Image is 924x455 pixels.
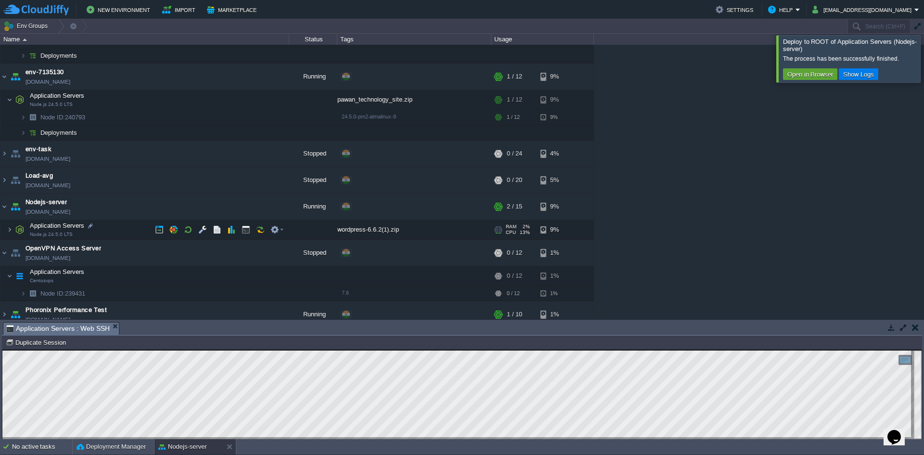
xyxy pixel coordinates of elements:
[162,4,198,15] button: Import
[26,244,101,253] a: OpenVPN Access Server
[158,442,207,452] button: Nodejs-server
[540,64,572,90] div: 9%
[812,4,914,15] button: [EMAIL_ADDRESS][DOMAIN_NAME]
[337,220,491,239] div: wordpress-6.6.2(1).zip
[840,70,877,78] button: Show Logs
[338,34,491,45] div: Tags
[29,222,86,229] a: Application ServersNode.js 24.5.0 LTS
[783,55,918,63] div: The process has been successfully finished.
[0,301,8,327] img: AMDAwAAAACH5BAEAAAAALAAAAAABAAEAAAICRAEAOw==
[520,224,530,230] span: 2%
[768,4,796,15] button: Help
[540,240,572,266] div: 1%
[289,301,337,327] div: Running
[26,305,107,315] a: Phoronix Performance Test
[9,301,22,327] img: AMDAwAAAACH5BAEAAAAALAAAAAABAAEAAAICRAEAOw==
[507,141,522,167] div: 0 / 24
[0,167,8,193] img: AMDAwAAAACH5BAEAAAAALAAAAAABAAEAAAICRAEAOw==
[507,286,520,301] div: 0 / 12
[289,167,337,193] div: Stopped
[507,90,522,109] div: 1 / 12
[3,4,69,16] img: CloudJiffy
[26,154,70,164] span: [DOMAIN_NAME]
[0,64,8,90] img: AMDAwAAAACH5BAEAAAAALAAAAAABAAEAAAICRAEAOw==
[77,442,146,452] button: Deployment Manager
[290,34,337,45] div: Status
[26,67,64,77] a: env-7135130
[26,48,39,63] img: AMDAwAAAACH5BAEAAAAALAAAAAABAAEAAAICRAEAOw==
[540,90,572,109] div: 9%
[289,240,337,266] div: Stopped
[29,92,86,99] a: Application ServersNode.js 24.5.0 LTS
[13,90,26,109] img: AMDAwAAAACH5BAEAAAAALAAAAAABAAEAAAICRAEAOw==
[39,113,87,121] span: 240793
[26,207,70,217] a: [DOMAIN_NAME]
[289,194,337,220] div: Running
[540,194,572,220] div: 9%
[783,38,917,52] span: Deploy to ROOT of Application Servers (Nodejs-server)
[540,286,572,301] div: 1%
[39,52,78,60] a: Deployments
[30,102,73,107] span: Node.js 24.5.0 LTS
[39,289,87,298] a: Node ID:239431
[26,110,39,125] img: AMDAwAAAACH5BAEAAAAALAAAAAABAAEAAAICRAEAOw==
[507,266,522,286] div: 0 / 12
[337,90,491,109] div: pawan_technology_site.zip
[30,278,53,284] span: Centosvps
[540,141,572,167] div: 4%
[9,194,22,220] img: AMDAwAAAACH5BAEAAAAALAAAAAABAAEAAAICRAEAOw==
[540,110,572,125] div: 9%
[207,4,259,15] button: Marketplace
[540,266,572,286] div: 1%
[540,167,572,193] div: 5%
[40,290,65,297] span: Node ID:
[39,113,87,121] a: Node ID:240793
[26,286,39,301] img: AMDAwAAAACH5BAEAAAAALAAAAAABAAEAAAICRAEAOw==
[20,125,26,140] img: AMDAwAAAACH5BAEAAAAALAAAAAABAAEAAAICRAEAOw==
[20,110,26,125] img: AMDAwAAAACH5BAEAAAAALAAAAAABAAEAAAICRAEAOw==
[26,181,70,190] span: [DOMAIN_NAME]
[520,230,530,235] span: 13%
[507,240,522,266] div: 0 / 12
[342,290,349,296] span: 7.6
[0,141,8,167] img: AMDAwAAAACH5BAEAAAAALAAAAAABAAEAAAICRAEAOw==
[29,268,86,275] a: Application ServersCentosvps
[506,224,516,230] span: RAM
[26,77,70,87] a: [DOMAIN_NAME]
[507,194,522,220] div: 2 / 15
[716,4,756,15] button: Settings
[0,194,8,220] img: AMDAwAAAACH5BAEAAAAALAAAAAABAAEAAAICRAEAOw==
[0,240,8,266] img: AMDAwAAAACH5BAEAAAAALAAAAAABAAEAAAICRAEAOw==
[540,220,572,239] div: 9%
[29,221,86,230] span: Application Servers
[13,220,26,239] img: AMDAwAAAACH5BAEAAAAALAAAAAABAAEAAAICRAEAOw==
[26,253,70,263] a: [DOMAIN_NAME]
[26,315,70,325] span: [DOMAIN_NAME]
[30,232,73,237] span: Node.js 24.5.0 LTS
[7,220,13,239] img: AMDAwAAAACH5BAEAAAAALAAAAAABAAEAAAICRAEAOw==
[506,230,516,235] span: CPU
[13,266,26,286] img: AMDAwAAAACH5BAEAAAAALAAAAAABAAEAAAICRAEAOw==
[26,144,51,154] a: env-task
[39,289,87,298] span: 239431
[26,197,67,207] a: Nodejs-server
[7,266,13,286] img: AMDAwAAAACH5BAEAAAAALAAAAAABAAEAAAICRAEAOw==
[289,64,337,90] div: Running
[507,167,522,193] div: 0 / 20
[9,240,22,266] img: AMDAwAAAACH5BAEAAAAALAAAAAABAAEAAAICRAEAOw==
[39,129,78,137] a: Deployments
[9,167,22,193] img: AMDAwAAAACH5BAEAAAAALAAAAAABAAEAAAICRAEAOw==
[26,171,53,181] a: Load-avg
[7,90,13,109] img: AMDAwAAAACH5BAEAAAAALAAAAAABAAEAAAICRAEAOw==
[1,34,289,45] div: Name
[20,48,26,63] img: AMDAwAAAACH5BAEAAAAALAAAAAABAAEAAAICRAEAOw==
[507,301,522,327] div: 1 / 10
[6,338,69,347] button: Duplicate Session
